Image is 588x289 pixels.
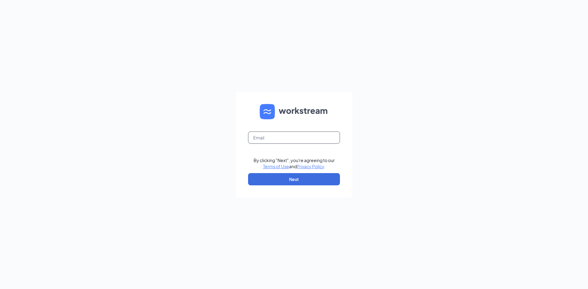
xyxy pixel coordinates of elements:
[260,104,328,119] img: WS logo and Workstream text
[254,157,335,169] div: By clicking "Next", you're agreeing to our and .
[297,164,324,169] a: Privacy Policy
[248,132,340,144] input: Email
[248,173,340,185] button: Next
[263,164,289,169] a: Terms of Use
